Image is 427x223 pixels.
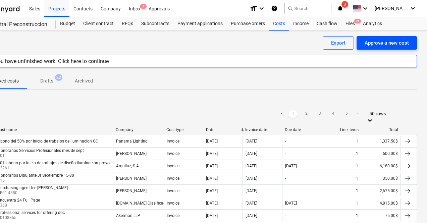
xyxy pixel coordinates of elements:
[302,110,310,118] a: Page 2
[356,176,358,181] div: 1
[206,201,218,206] div: [DATE]
[285,188,286,193] div: -
[206,176,218,181] div: [DATE]
[285,127,319,132] div: Due date
[79,17,118,31] a: Client contract
[361,185,401,196] div: 2,675.00$
[137,17,173,31] a: Subcontracts
[284,3,331,14] button: Search
[167,176,179,181] div: Invoice
[167,213,179,218] div: Invoice
[167,201,179,206] div: Invoice
[227,17,269,31] a: Purchase orders
[361,148,401,159] div: 600.00$
[116,176,147,181] div: [PERSON_NAME]
[116,201,178,206] div: [DOMAIN_NAME] Clasificados, S.A
[285,201,297,206] div: [DATE]
[316,110,324,118] a: Page 3
[289,17,313,31] a: Income
[246,201,257,206] div: [DATE]
[361,4,369,12] i: keyboard_arrow_down
[258,4,266,12] i: keyboard_arrow_down
[278,110,286,118] a: Previous page
[361,198,401,209] div: 4,815.00$
[323,36,354,50] button: Export
[409,4,417,12] i: keyboard_arrow_down
[246,213,257,218] div: [DATE]
[206,188,218,193] div: [DATE]
[167,151,179,156] div: Invoice
[118,17,137,31] a: RFQs
[289,110,297,118] a: Page 1 is your current page
[167,164,179,168] div: Invoice
[354,19,361,23] span: 9+
[361,161,401,171] div: 6,180.00$
[364,127,398,132] div: Total
[271,4,278,12] i: Knowledge base
[206,164,218,168] div: [DATE]
[246,176,257,181] div: [DATE]
[140,4,147,9] span: 2
[357,36,417,50] button: Approve a new cost
[206,127,240,132] div: Date
[269,17,289,31] a: Costs
[393,191,427,223] iframe: Chat Widget
[285,176,286,181] div: -
[285,151,286,156] div: -
[56,17,79,31] a: Budget
[116,188,147,193] div: [PERSON_NAME]
[206,151,218,156] div: [DATE]
[116,127,161,132] div: Company
[361,173,401,184] div: 350.00$
[285,213,286,218] div: -
[329,110,337,118] a: Page 4
[246,164,257,168] div: [DATE]
[361,136,401,147] div: 1,337.50$
[246,139,257,144] div: [DATE]
[167,139,179,144] div: Invoice
[55,74,62,81] span: 22
[245,127,279,132] div: Invoice date
[206,213,218,218] div: [DATE]
[287,6,293,11] span: search
[285,164,297,168] div: [DATE]
[40,77,53,85] p: Drafts
[116,213,140,218] div: Akerman LLP
[116,164,140,168] div: Arquiluz, S.A.
[75,77,93,85] p: Archived
[116,139,148,144] div: Panama Lighting
[313,17,341,31] div: Cash flow
[246,151,257,156] div: [DATE]
[206,139,218,144] div: [DATE]
[353,110,361,118] a: Next page
[341,1,348,8] span: 3
[356,139,358,144] div: 1
[393,191,427,223] div: Widget de chat
[246,188,257,193] div: [DATE]
[369,111,400,116] div: 50 rows
[167,188,179,193] div: Invoice
[359,17,386,31] a: Analytics
[341,17,359,31] a: Files9+
[356,201,358,206] div: 1
[342,110,351,118] a: Page 5
[356,188,358,193] div: 1
[285,139,286,144] div: -
[173,17,227,31] a: Payment applications
[166,127,201,132] div: Cost type
[341,17,359,31] div: Files
[361,210,401,221] div: 75.00$
[331,39,345,47] div: Export
[116,151,147,156] div: [PERSON_NAME]
[356,213,358,218] div: 1
[337,4,343,12] i: notifications
[375,6,408,11] span: [PERSON_NAME]
[250,4,258,12] i: format_size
